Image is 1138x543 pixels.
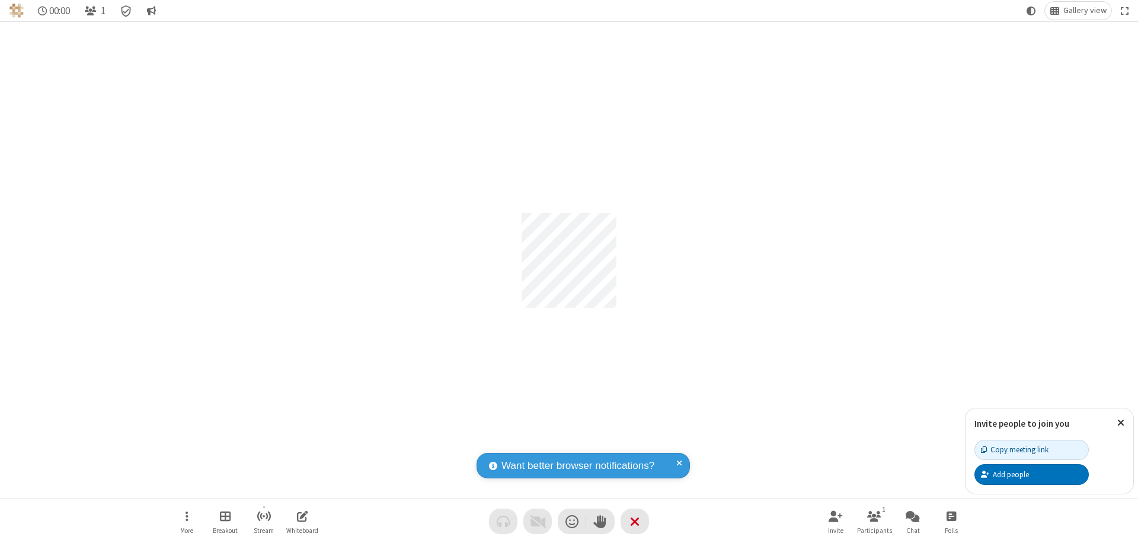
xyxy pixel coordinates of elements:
[49,5,70,17] span: 00:00
[621,509,649,534] button: End or leave meeting
[1108,408,1133,437] button: Close popover
[213,527,238,534] span: Breakout
[489,509,517,534] button: Audio problem - check your Internet connection or call by phone
[9,4,24,18] img: QA Selenium DO NOT DELETE OR CHANGE
[974,440,1089,460] button: Copy meeting link
[934,504,969,538] button: Open poll
[857,527,892,534] span: Participants
[284,504,320,538] button: Open shared whiteboard
[1045,2,1111,20] button: Change layout
[1063,6,1107,15] span: Gallery view
[101,5,106,17] span: 1
[180,527,193,534] span: More
[945,527,958,534] span: Polls
[246,504,282,538] button: Start streaming
[169,504,204,538] button: Open menu
[981,444,1049,455] div: Copy meeting link
[974,418,1069,429] label: Invite people to join you
[856,504,892,538] button: Open participant list
[286,527,318,534] span: Whiteboard
[906,527,920,534] span: Chat
[974,464,1089,484] button: Add people
[1022,2,1041,20] button: Using system theme
[586,509,615,534] button: Raise hand
[501,458,654,474] span: Want better browser notifications?
[1116,2,1134,20] button: Fullscreen
[523,509,552,534] button: Video
[142,2,161,20] button: Conversation
[818,504,853,538] button: Invite participants (⌘+Shift+I)
[254,527,274,534] span: Stream
[895,504,931,538] button: Open chat
[79,2,110,20] button: Open participant list
[879,504,889,515] div: 1
[207,504,243,538] button: Manage Breakout Rooms
[558,509,586,534] button: Send a reaction
[115,2,138,20] div: Meeting details Encryption enabled
[828,527,843,534] span: Invite
[33,2,75,20] div: Timer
